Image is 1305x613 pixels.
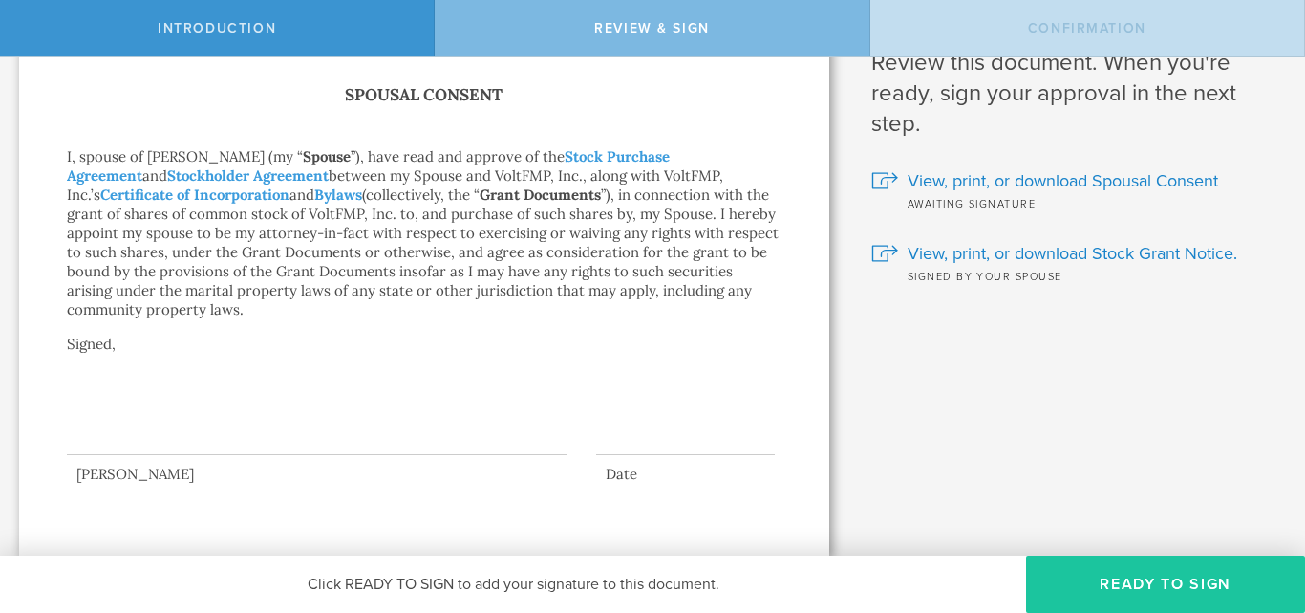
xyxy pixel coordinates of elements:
strong: Grant Documents [480,186,601,204]
a: Stockholder Agreement [167,166,329,185]
div: Date [596,465,775,484]
a: Bylaws [314,186,362,204]
span: View, print, or download Stock Grant Notice. [908,241,1237,266]
p: I, spouse of [PERSON_NAME] (my “ ”), have read and approve of the and between my Spouse and VoltF... [67,147,781,319]
h1: Spousal Consent [67,81,781,109]
a: Stock Purchase Agreement [67,147,670,185]
p: Signed, [67,335,781,392]
h1: Review this document. When you're ready, sign your approval in the next step. [871,48,1276,140]
div: Signed by your spouse [871,266,1276,285]
button: Ready to Sign [1026,556,1305,613]
a: Certificate of Incorporation [100,186,289,204]
iframe: Chat Widget [1209,464,1305,556]
div: Awaiting signature [871,193,1276,212]
span: Review & Sign [594,20,710,36]
div: [PERSON_NAME] [67,465,567,484]
span: Click READY TO SIGN to add your signature to this document. [308,575,719,594]
span: View, print, or download Spousal Consent [908,168,1218,193]
strong: Spouse [303,147,351,165]
span: Introduction [158,20,276,36]
span: Confirmation [1028,20,1146,36]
